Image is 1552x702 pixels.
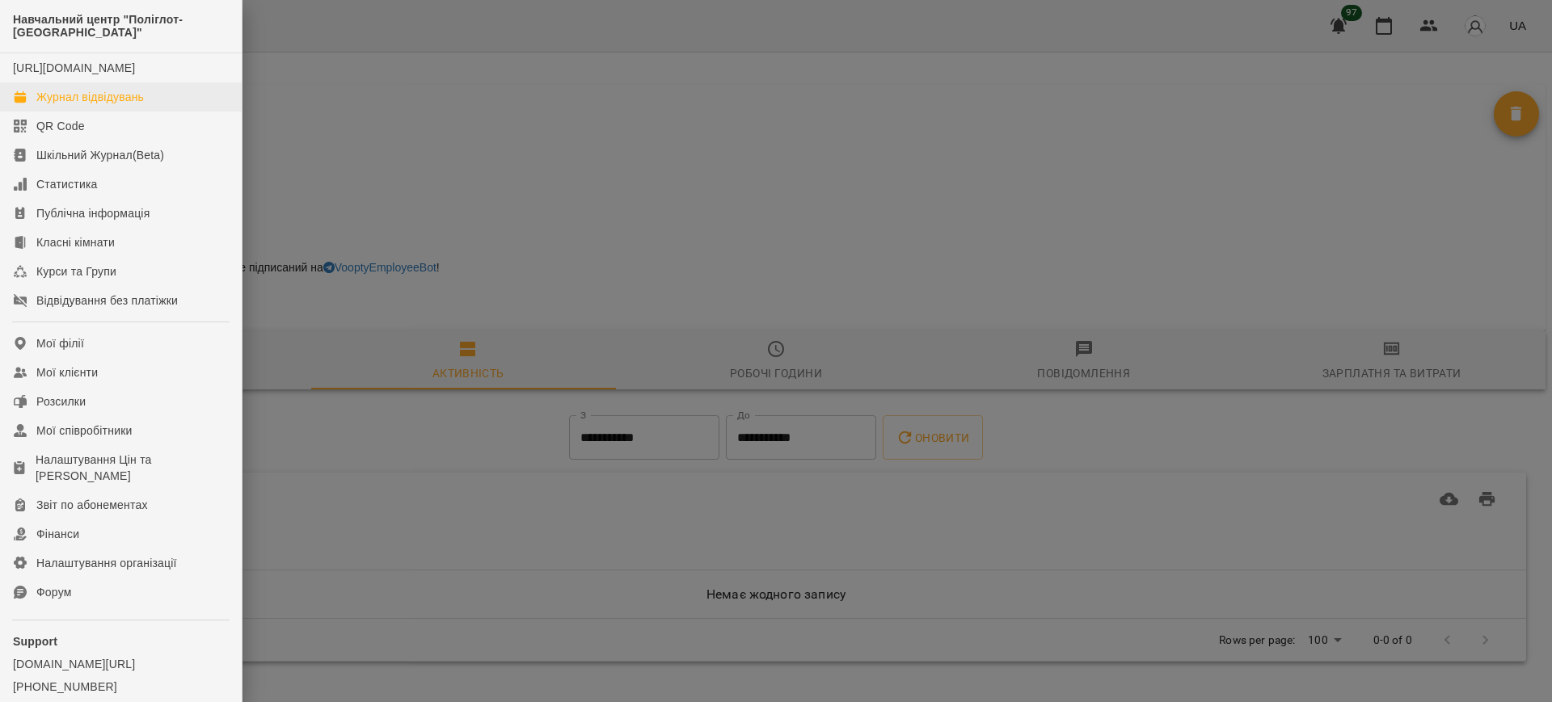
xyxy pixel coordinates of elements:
div: Форум [36,584,72,600]
div: Звіт по абонементах [36,497,148,513]
div: Мої співробітники [36,422,133,439]
div: Публічна інформація [36,205,150,221]
div: Фінанси [36,526,79,542]
a: [PHONE_NUMBER] [13,679,229,695]
div: Класні кімнати [36,234,115,250]
a: [DOMAIN_NAME][URL] [13,656,229,672]
div: Курси та Групи [36,263,116,280]
div: Налаштування Цін та [PERSON_NAME] [36,452,229,484]
div: Розсилки [36,393,86,410]
div: Налаштування організації [36,555,177,571]
p: Support [13,633,229,649]
div: Шкільний Журнал(Beta) [36,147,164,163]
div: Статистика [36,176,98,192]
div: QR Code [36,118,85,134]
div: Мої філії [36,335,84,351]
div: Мої клієнти [36,364,98,380]
div: Відвідування без платіжки [36,292,178,309]
span: Навчальний центр "Поліглот-[GEOGRAPHIC_DATA]" [13,13,229,40]
a: [URL][DOMAIN_NAME] [13,61,135,74]
div: Журнал відвідувань [36,89,144,105]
